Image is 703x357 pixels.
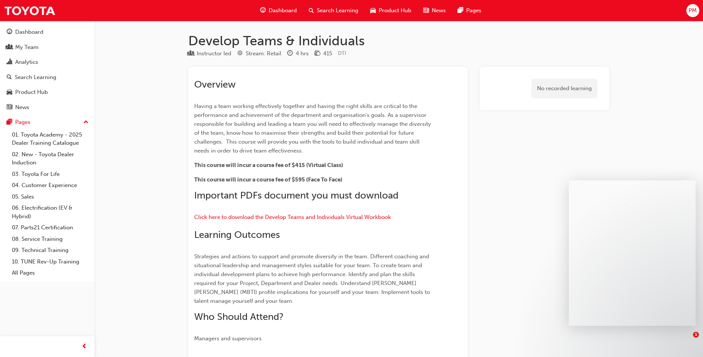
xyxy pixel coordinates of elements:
[296,49,309,58] div: 4 hrs
[458,6,463,15] span: pages-icon
[364,3,417,18] a: car-iconProduct Hub
[15,88,48,96] div: Product Hub
[246,49,281,58] div: Stream: Retail
[417,3,452,18] a: news-iconNews
[197,49,231,58] div: Instructor led
[9,245,92,256] a: 09. Technical Training
[194,79,236,90] span: Overview
[9,267,92,279] a: All Pages
[303,3,364,18] a: search-iconSearch Learning
[7,29,12,36] span: guage-icon
[338,50,346,56] span: Learning resource code
[15,103,29,112] div: News
[9,191,92,203] a: 05. Sales
[15,73,56,82] div: Search Learning
[3,115,92,129] button: Pages
[194,335,262,342] span: Managers and supervisors
[323,49,332,58] div: 415
[423,6,429,15] span: news-icon
[194,214,391,220] a: Click here to download the Develop Teams and Individuals Virtual Workbook
[689,6,697,15] span: PM
[7,59,12,66] span: chart-icon
[188,50,194,57] span: learningResourceType_INSTRUCTOR_LED-icon
[9,180,92,191] a: 04. Customer Experience
[194,162,343,168] span: This course will incur a course fee of $415 (Virtual Class)
[678,332,696,350] iframe: Intercom live chat
[194,311,283,322] span: Who Should Attend?
[3,85,92,99] a: Product Hub
[15,58,38,66] div: Analytics
[9,149,92,168] a: 02. New - Toyota Dealer Induction
[287,50,293,57] span: clock-icon
[194,253,431,304] span: Strategies and actions to support and promote diversity in the team. Different coaching and situa...
[194,229,280,240] span: Learning Outcomes
[9,222,92,233] a: 07. Parts21 Certification
[82,342,87,351] span: prev-icon
[9,233,92,245] a: 08. Service Training
[3,101,92,114] a: News
[317,6,358,15] span: Search Learning
[379,6,411,15] span: Product Hub
[15,28,43,36] div: Dashboard
[3,40,92,54] a: My Team
[7,104,12,111] span: news-icon
[3,25,92,39] a: Dashboard
[7,119,12,126] span: pages-icon
[3,55,92,69] a: Analytics
[194,190,398,201] span: Important PDFs document you must download
[452,3,487,18] a: pages-iconPages
[7,44,12,51] span: people-icon
[188,33,609,49] h1: Develop Teams & Individuals
[569,180,696,326] iframe: Intercom live chat message
[370,6,376,15] span: car-icon
[315,49,332,58] div: Price
[432,6,446,15] span: News
[194,176,342,183] span: This course will incur a course fee of $595 (Face To Face)
[254,3,303,18] a: guage-iconDashboard
[237,50,243,57] span: target-icon
[15,43,39,52] div: My Team
[194,103,432,154] span: Having a team working effectively together and having the right skills are critical to the perfor...
[15,118,30,127] div: Pages
[9,129,92,149] a: 01. Toyota Academy - 2025 Dealer Training Catalogue
[287,49,309,58] div: Duration
[188,49,231,58] div: Type
[315,50,320,57] span: money-icon
[7,74,12,81] span: search-icon
[83,118,89,127] span: up-icon
[3,71,92,84] a: Search Learning
[693,332,699,338] span: 1
[531,79,597,98] div: No recorded learning
[466,6,481,15] span: Pages
[260,6,266,15] span: guage-icon
[9,256,92,268] a: 10. TUNE Rev-Up Training
[686,4,699,17] button: PM
[4,2,56,19] img: Trak
[9,202,92,222] a: 06. Electrification (EV & Hybrid)
[309,6,314,15] span: search-icon
[7,89,12,96] span: car-icon
[3,24,92,115] button: DashboardMy TeamAnalyticsSearch LearningProduct HubNews
[9,168,92,180] a: 03. Toyota For Life
[269,6,297,15] span: Dashboard
[237,49,281,58] div: Stream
